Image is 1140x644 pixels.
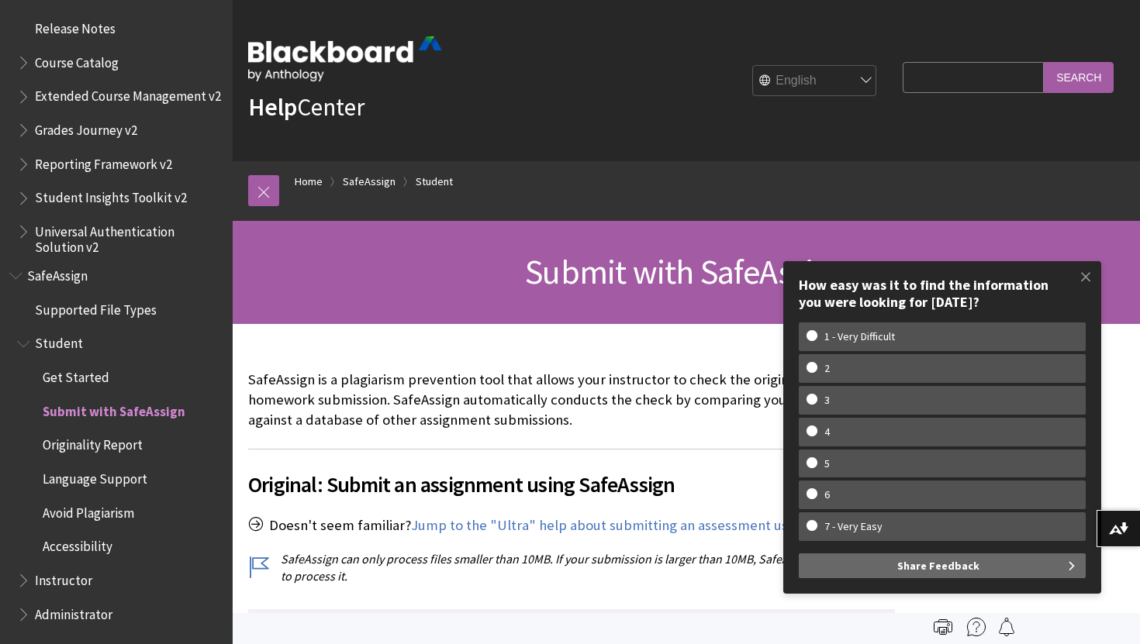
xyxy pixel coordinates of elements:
span: Reporting Framework v2 [35,151,172,172]
p: SafeAssign can only process files smaller than 10MB. If your submission is larger than 10MB, Safe... [248,550,895,585]
span: Administrator [35,601,112,622]
img: Follow this page [997,618,1016,636]
span: Share Feedback [897,553,979,578]
nav: Book outline for Blackboard SafeAssign [9,263,223,627]
span: Instructor [35,567,92,588]
w-span: 3 [807,394,848,407]
img: Blackboard by Anthology [248,36,442,81]
p: SafeAssign is a plagiarism prevention tool that allows your instructor to check the originality o... [248,370,895,431]
span: Avoid Plagiarism [43,500,134,521]
w-span: 5 [807,457,848,470]
p: Doesn't seem familiar? . [248,515,895,536]
span: Universal Authentication Solution v2 [35,219,222,255]
button: Share Feedback [799,553,1086,578]
span: Supported File Types [35,297,157,318]
span: Get Started [43,364,109,385]
w-span: 4 [807,425,848,439]
span: Originality Report [43,432,143,453]
span: Submit with SafeAssign [43,398,185,419]
span: Accessibility [43,534,112,555]
span: Course Catalog [35,50,119,71]
a: Student [416,172,453,191]
span: Submit with SafeAssign [525,250,847,293]
a: SafeAssign [343,172,396,191]
a: HelpCenter [248,91,364,122]
span: Student [35,331,83,352]
input: Search [1044,62,1114,92]
span: Original: Submit an assignment using SafeAssign [248,468,895,501]
a: Jump to the "Ultra" help about submitting an assessment using SafeAssign [411,516,876,535]
span: SafeAssign [27,263,88,284]
select: Site Language Selector [753,66,877,97]
span: Grades Journey v2 [35,117,137,138]
w-span: 6 [807,488,848,501]
w-span: 1 - Very Difficult [807,330,913,343]
img: Print [934,618,952,636]
a: Home [295,172,323,191]
img: More help [967,618,986,636]
span: Student Insights Toolkit v2 [35,185,187,206]
span: Extended Course Management v2 [35,84,221,105]
w-span: 7 - Very Easy [807,520,900,533]
div: How easy was it to find the information you were looking for [DATE]? [799,277,1086,310]
w-span: 2 [807,362,848,375]
strong: Help [248,91,297,122]
span: Language Support [43,466,147,487]
span: Release Notes [35,15,116,36]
